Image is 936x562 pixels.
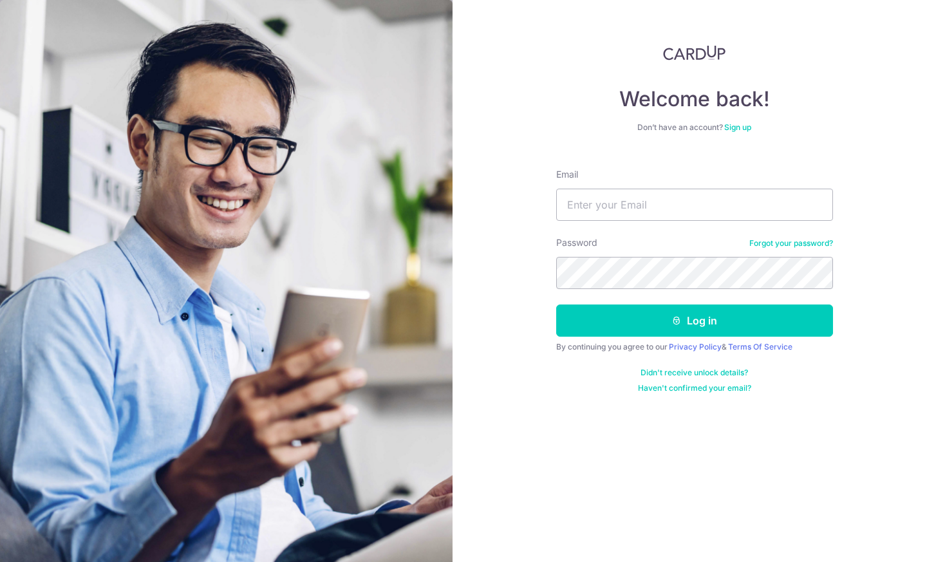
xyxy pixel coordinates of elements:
input: Enter your Email [556,189,833,221]
div: By continuing you agree to our & [556,342,833,352]
a: Terms Of Service [728,342,792,351]
a: Privacy Policy [669,342,722,351]
h4: Welcome back! [556,86,833,112]
a: Haven't confirmed your email? [638,383,751,393]
img: CardUp Logo [663,45,726,61]
a: Didn't receive unlock details? [641,368,748,378]
label: Password [556,236,597,249]
label: Email [556,168,578,181]
a: Forgot your password? [749,238,833,248]
div: Don’t have an account? [556,122,833,133]
button: Log in [556,304,833,337]
a: Sign up [724,122,751,132]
